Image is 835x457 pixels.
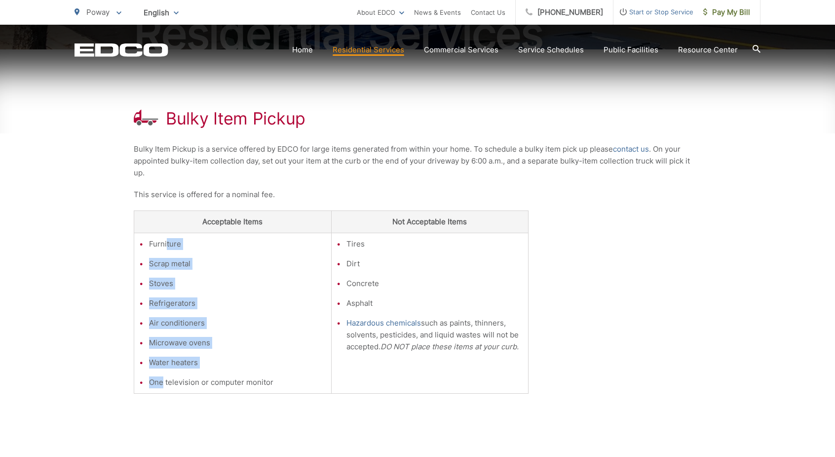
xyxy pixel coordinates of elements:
[166,109,305,128] h1: Bulky Item Pickup
[149,357,326,369] li: Water heaters
[604,44,658,56] a: Public Facilities
[346,317,421,329] a: Hazardous chemicals
[134,143,701,179] p: Bulky Item Pickup is a service offered by EDCO for large items generated from within your home. T...
[149,258,326,270] li: Scrap metal
[149,278,326,290] li: Stoves
[333,44,404,56] a: Residential Services
[134,189,701,201] p: This service is offered for a nominal fee.
[86,7,110,17] span: Poway
[346,278,524,290] li: Concrete
[424,44,498,56] a: Commercial Services
[149,297,326,309] li: Refrigerators
[149,376,326,388] li: One television or computer monitor
[678,44,738,56] a: Resource Center
[346,317,524,353] li: such as paints, thinners, solvents, pesticides, and liquid wastes will not be accepted.
[392,217,467,226] strong: Not Acceptable Items
[380,342,519,351] em: DO NOT place these items at your curb.
[136,4,186,21] span: English
[471,6,505,18] a: Contact Us
[414,6,461,18] a: News & Events
[357,6,404,18] a: About EDCO
[613,143,649,155] a: contact us
[346,258,524,270] li: Dirt
[75,43,168,57] a: EDCD logo. Return to the homepage.
[346,238,524,250] li: Tires
[149,238,326,250] li: Furniture
[346,297,524,309] li: Asphalt
[149,337,326,349] li: Microwave ovens
[202,217,263,226] strong: Acceptable Items
[149,317,326,329] li: Air conditioners
[518,44,584,56] a: Service Schedules
[292,44,313,56] a: Home
[703,6,750,18] span: Pay My Bill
